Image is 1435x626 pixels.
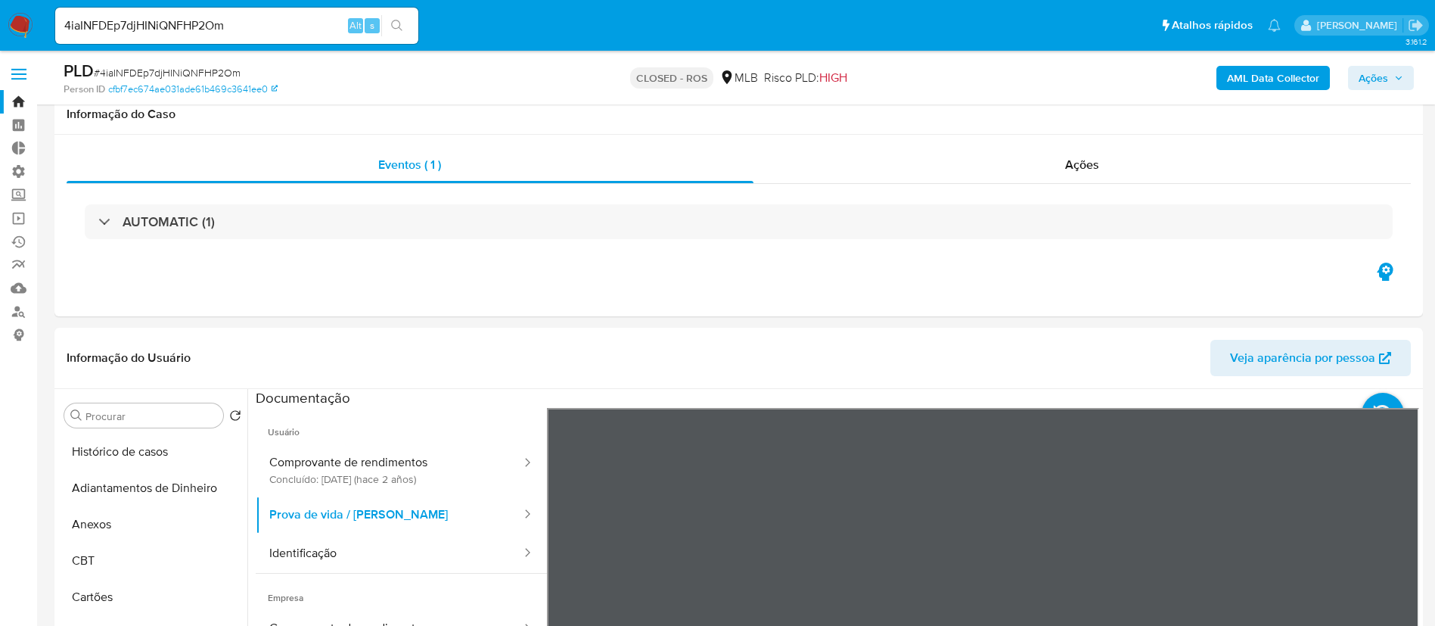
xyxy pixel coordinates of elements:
[64,83,105,96] b: Person ID
[58,579,247,615] button: Cartões
[1408,17,1424,33] a: Sair
[85,410,217,423] input: Procurar
[1348,66,1414,90] button: Ações
[378,156,441,173] span: Eventos ( 1 )
[819,69,847,86] span: HIGH
[1065,156,1099,173] span: Ações
[381,15,412,36] button: search-icon
[94,65,241,80] span: # 4iaINFDEp7djHINiQNFHP2Om
[55,16,418,36] input: Pesquise usuários ou casos...
[58,470,247,506] button: Adiantamentos de Dinheiro
[764,70,847,86] span: Risco PLD:
[229,410,241,426] button: Retornar ao pedido padrão
[58,506,247,543] button: Anexos
[123,213,215,230] h3: AUTOMATIC (1)
[1317,18,1402,33] p: adriano.brito@mercadolivre.com
[370,18,374,33] span: s
[1359,66,1388,90] span: Ações
[1172,17,1253,33] span: Atalhos rápidos
[1268,19,1281,32] a: Notificações
[64,58,94,83] b: PLD
[630,67,713,89] p: CLOSED - ROS
[67,107,1411,122] h1: Informação do Caso
[1216,66,1330,90] button: AML Data Collector
[1230,340,1375,376] span: Veja aparência por pessoa
[108,83,278,96] a: cfbf7ec674ae031ade61b469c3641ee0
[58,434,247,470] button: Histórico de casos
[1210,340,1411,376] button: Veja aparência por pessoa
[1227,66,1319,90] b: AML Data Collector
[58,543,247,579] button: CBT
[85,204,1393,239] div: AUTOMATIC (1)
[719,70,758,86] div: MLB
[67,350,191,366] h1: Informação do Usuário
[349,18,362,33] span: Alt
[70,410,82,422] button: Procurar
